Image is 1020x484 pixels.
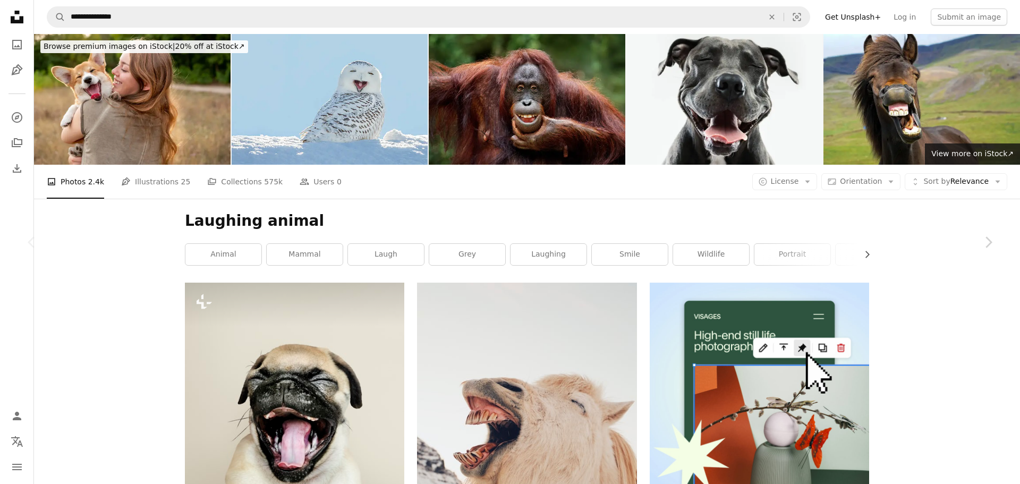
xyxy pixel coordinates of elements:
[185,244,261,265] a: animal
[6,34,28,55] a: Photos
[760,7,784,27] button: Clear
[44,42,175,50] span: Browse premium images on iStock |
[337,176,342,188] span: 0
[905,173,1007,190] button: Sort byRelevance
[511,244,586,265] a: laughing
[6,405,28,427] a: Log in / Sign up
[819,9,887,26] a: Get Unsplash+
[181,176,191,188] span: 25
[264,176,283,188] span: 575k
[626,34,823,165] img: Pitbull dog portrait with human expression
[34,34,231,165] img: Portrait: young woman with laughing corgi puppy, nature background
[429,34,625,165] img: keep smiling
[47,7,65,27] button: Search Unsplash
[6,132,28,154] a: Collections
[300,165,342,199] a: Users 0
[592,244,668,265] a: smile
[754,244,830,265] a: portrait
[823,34,1020,165] img: Laughing Horse
[6,431,28,452] button: Language
[673,244,749,265] a: wildlife
[931,149,1014,158] span: View more on iStock ↗
[121,165,190,199] a: Illustrations 25
[931,9,1007,26] button: Submit an image
[267,244,343,265] a: mammal
[185,388,404,397] a: Adorable Pug puppy solo portrait
[923,177,950,185] span: Sort by
[887,9,922,26] a: Log in
[752,173,818,190] button: License
[348,244,424,265] a: laugh
[232,34,428,165] img: Snowy Owl - Yawning / Smiling in Snow
[6,456,28,478] button: Menu
[185,211,869,231] h1: Laughing animal
[417,424,636,434] a: long-coated brown animal
[821,173,900,190] button: Orientation
[784,7,810,27] button: Visual search
[6,60,28,81] a: Illustrations
[34,34,254,60] a: Browse premium images on iStock|20% off at iStock↗
[923,176,989,187] span: Relevance
[207,165,283,199] a: Collections 575k
[6,158,28,179] a: Download History
[47,6,810,28] form: Find visuals sitewide
[6,107,28,128] a: Explore
[429,244,505,265] a: grey
[840,177,882,185] span: Orientation
[771,177,799,185] span: License
[836,244,912,265] a: winter
[956,191,1020,293] a: Next
[44,42,245,50] span: 20% off at iStock ↗
[857,244,869,265] button: scroll list to the right
[925,143,1020,165] a: View more on iStock↗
